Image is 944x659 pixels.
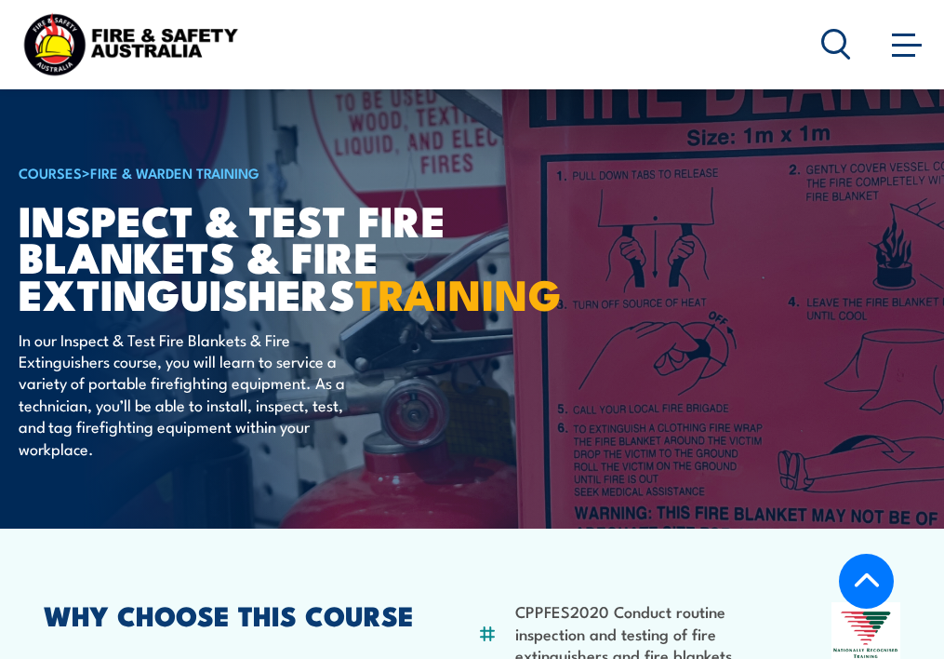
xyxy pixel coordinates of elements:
h2: WHY CHOOSE THIS COURSE [44,602,415,626]
p: In our Inspect & Test Fire Blankets & Fire Extinguishers course, you will learn to service a vari... [19,329,358,459]
h6: > [19,161,478,183]
a: COURSES [19,162,82,182]
strong: TRAINING [355,261,562,325]
a: Fire & Warden Training [90,162,259,182]
h1: Inspect & Test Fire Blankets & Fire Extinguishers [19,201,478,310]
